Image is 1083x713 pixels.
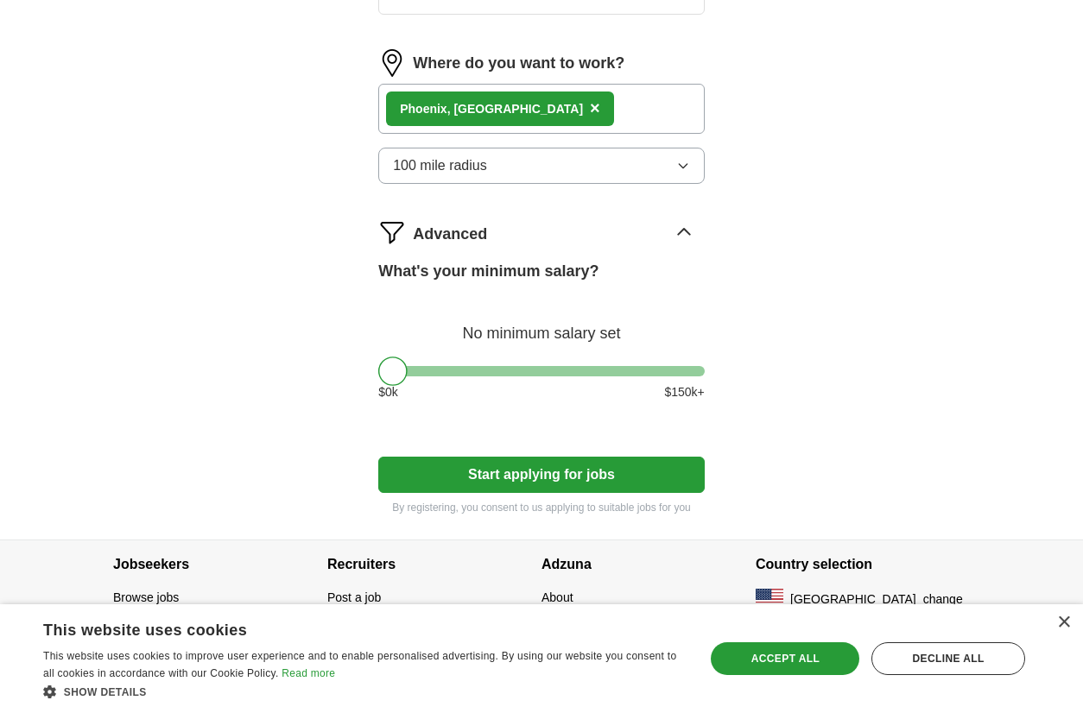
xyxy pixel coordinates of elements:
[378,49,406,77] img: location.png
[378,148,705,184] button: 100 mile radius
[282,667,335,679] a: Read more, opens a new window
[378,218,406,246] img: filter
[378,500,705,515] p: By registering, you consent to us applying to suitable jobs for you
[590,98,600,117] span: ×
[378,260,598,283] label: What's your minimum salary?
[393,155,487,176] span: 100 mile radius
[43,615,643,640] div: This website uses cookies
[1057,616,1070,629] div: Close
[327,590,381,604] a: Post a job
[541,590,573,604] a: About
[400,102,446,116] strong: Phoenix
[43,650,676,679] span: This website uses cookies to improve user experience and to enable personalised advertising. By u...
[871,642,1025,675] div: Decline all
[378,304,705,345] div: No minimum salary set
[664,383,704,401] span: $ 150 k+
[590,96,600,122] button: ×
[378,457,705,493] button: Start applying for jobs
[413,223,487,246] span: Advanced
[400,100,583,118] div: , [GEOGRAPHIC_DATA]
[113,590,179,604] a: Browse jobs
[756,589,783,609] img: US flag
[43,683,686,700] div: Show details
[923,590,963,609] button: change
[378,383,398,401] span: $ 0 k
[711,642,859,675] div: Accept all
[756,540,970,589] h4: Country selection
[413,52,624,75] label: Where do you want to work?
[64,686,147,698] span: Show details
[790,590,916,609] span: [GEOGRAPHIC_DATA]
